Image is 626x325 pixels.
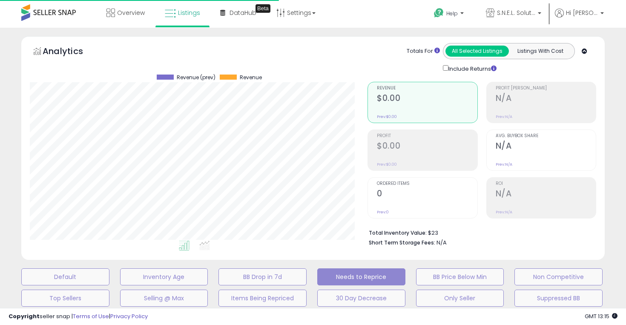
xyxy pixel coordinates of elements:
[178,9,200,17] span: Listings
[514,268,603,285] button: Non Competitive
[377,93,477,105] h2: $0.00
[377,181,477,186] span: Ordered Items
[508,46,572,57] button: Listings With Cost
[377,162,397,167] small: Prev: $0.00
[496,181,596,186] span: ROI
[317,290,405,307] button: 30 Day Decrease
[377,86,477,91] span: Revenue
[377,210,389,215] small: Prev: 0
[416,268,504,285] button: BB Price Below Min
[21,268,109,285] button: Default
[369,239,435,246] b: Short Term Storage Fees:
[496,189,596,200] h2: N/A
[416,290,504,307] button: Only Seller
[21,290,109,307] button: Top Sellers
[9,312,40,320] strong: Copyright
[218,290,307,307] button: Items Being Repriced
[120,268,208,285] button: Inventory Age
[377,134,477,138] span: Profit
[436,239,447,247] span: N/A
[110,312,148,320] a: Privacy Policy
[43,45,100,59] h5: Analytics
[427,1,472,28] a: Help
[73,312,109,320] a: Terms of Use
[218,268,307,285] button: BB Drop in 7d
[256,4,270,13] div: Tooltip anchor
[446,10,458,17] span: Help
[120,290,208,307] button: Selling @ Max
[240,75,262,81] span: Revenue
[317,268,405,285] button: Needs to Reprice
[514,290,603,307] button: Suppressed BB
[377,141,477,152] h2: $0.00
[369,229,427,236] b: Total Inventory Value:
[566,9,598,17] span: Hi [PERSON_NAME]
[9,313,148,321] div: seller snap | |
[497,9,535,17] span: S.N.E.L. Solutions
[585,312,617,320] span: 2025-09-8 13:15 GMT
[434,8,444,18] i: Get Help
[369,227,590,237] li: $23
[445,46,509,57] button: All Selected Listings
[496,114,512,119] small: Prev: N/A
[377,114,397,119] small: Prev: $0.00
[177,75,215,81] span: Revenue (prev)
[496,141,596,152] h2: N/A
[496,93,596,105] h2: N/A
[496,86,596,91] span: Profit [PERSON_NAME]
[496,162,512,167] small: Prev: N/A
[377,189,477,200] h2: 0
[117,9,145,17] span: Overview
[230,9,256,17] span: DataHub
[436,63,507,73] div: Include Returns
[496,210,512,215] small: Prev: N/A
[407,47,440,55] div: Totals For
[555,9,604,28] a: Hi [PERSON_NAME]
[496,134,596,138] span: Avg. Buybox Share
